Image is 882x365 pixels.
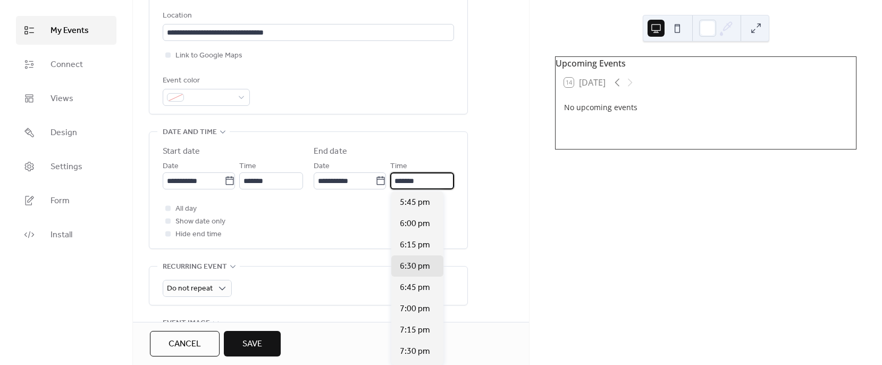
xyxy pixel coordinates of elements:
a: Design [16,118,116,147]
span: All day [175,203,197,215]
a: Install [16,220,116,249]
span: My Events [51,24,89,37]
span: Show date only [175,215,225,228]
span: Date [163,160,179,173]
span: Install [51,229,72,242]
span: 6:30 pm [400,260,430,273]
button: Cancel [150,331,220,356]
a: Connect [16,50,116,79]
span: 7:15 pm [400,324,430,337]
a: Views [16,84,116,113]
span: 6:00 pm [400,218,430,230]
span: Recurring event [163,261,227,273]
span: Cancel [169,338,201,351]
span: Time [239,160,256,173]
div: Event color [163,74,248,87]
div: Start date [163,145,200,158]
span: Settings [51,161,82,173]
div: End date [314,145,347,158]
span: Connect [51,59,83,71]
span: Hide end time [175,228,222,241]
span: Event image [163,317,210,330]
span: Form [51,195,70,208]
span: 7:30 pm [400,345,430,358]
span: 5:45 pm [400,196,430,209]
a: Form [16,186,116,215]
div: No upcoming events [564,102,847,112]
span: Link to Google Maps [175,49,242,62]
span: Time [390,160,407,173]
span: Save [242,338,262,351]
span: Date and time [163,126,217,139]
span: Do not repeat [167,281,213,296]
div: Upcoming Events [556,57,856,70]
span: Date [314,160,330,173]
span: 6:15 pm [400,239,430,252]
a: My Events [16,16,116,45]
span: 6:45 pm [400,281,430,294]
span: Views [51,93,73,105]
a: Settings [16,152,116,181]
button: Save [224,331,281,356]
span: 7:00 pm [400,303,430,316]
span: Design [51,127,77,139]
div: Location [163,10,452,22]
